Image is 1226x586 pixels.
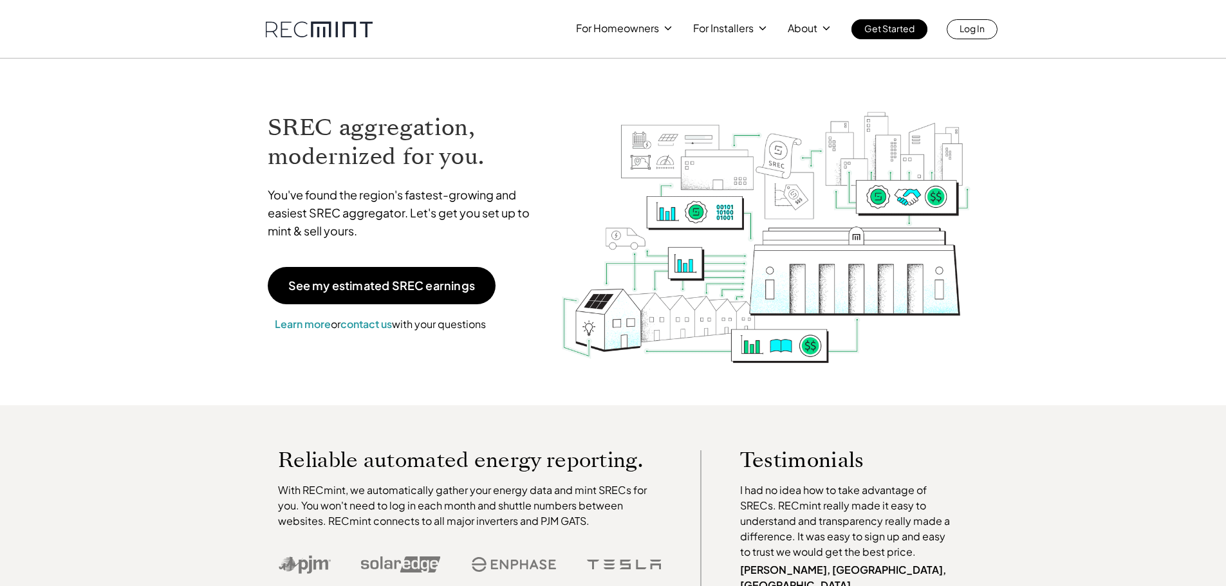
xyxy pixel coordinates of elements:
p: See my estimated SREC earnings [288,280,475,291]
p: Log In [960,19,985,37]
a: Learn more [275,317,331,331]
p: For Homeowners [576,19,659,37]
a: See my estimated SREC earnings [268,267,496,304]
h1: SREC aggregation, modernized for you. [268,113,542,171]
p: Testimonials [740,450,932,470]
p: For Installers [693,19,754,37]
p: You've found the region's fastest-growing and easiest SREC aggregator. Let's get you set up to mi... [268,186,542,240]
a: Log In [947,19,998,39]
p: I had no idea how to take advantage of SRECs. RECmint really made it easy to understand and trans... [740,482,956,560]
p: or with your questions [268,316,493,333]
a: Get Started [851,19,927,39]
img: RECmint value cycle [561,78,971,367]
a: contact us [340,317,392,331]
p: With RECmint, we automatically gather your energy data and mint SRECs for you. You won't need to ... [278,482,662,529]
p: Reliable automated energy reporting. [278,450,662,470]
p: Get Started [864,19,915,37]
p: About [788,19,817,37]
